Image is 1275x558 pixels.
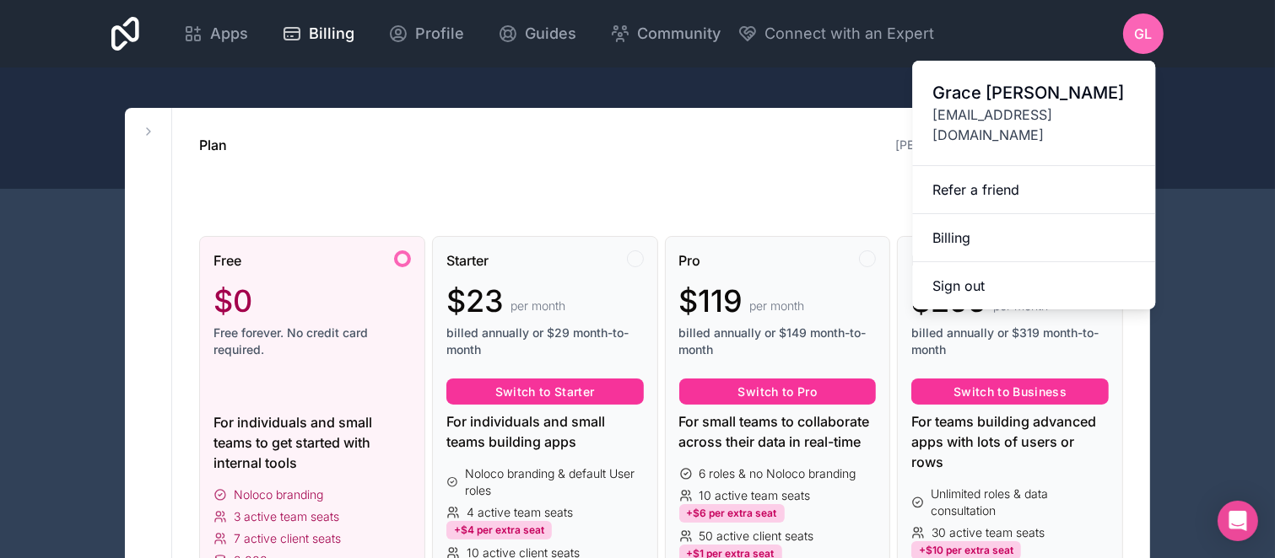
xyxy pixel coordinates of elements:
[911,284,986,318] span: $255
[1218,501,1258,541] div: Open Intercom Messenger
[446,378,644,405] button: Switch to Starter
[932,486,1109,519] span: Unlimited roles & data consultation
[446,325,644,358] span: billed annually or $29 month-to-month
[679,325,877,358] span: billed annually or $149 month-to-month
[484,15,590,52] a: Guides
[465,465,643,499] span: Noloco branding & default User roles
[700,487,811,504] span: 10 active team seats
[210,22,248,46] span: Apps
[737,22,934,46] button: Connect with an Expert
[911,250,971,271] span: Business
[1135,24,1153,44] span: GL
[309,22,354,46] span: Billing
[911,411,1109,472] div: For teams building advanced apps with lots of users or rows
[234,530,341,547] span: 7 active client seats
[700,528,814,545] span: 50 active client seats
[637,22,721,46] span: Community
[446,250,489,271] span: Starter
[268,15,368,52] a: Billing
[234,486,323,503] span: Noloco branding
[895,137,1065,152] a: [PERSON_NAME]-workspace
[679,411,877,452] div: For small teams to collaborate across their data in real-time
[213,412,411,473] div: For individuals and small teams to get started with internal tools
[446,411,644,452] div: For individuals and small teams building apps
[911,378,1109,405] button: Switch to Business
[932,105,1135,145] span: [EMAIL_ADDRESS][DOMAIN_NAME]
[511,298,565,314] span: per month
[912,214,1155,262] a: Billing
[234,508,339,525] span: 3 active team seats
[932,81,1135,105] span: Grace [PERSON_NAME]
[213,325,411,358] span: Free forever. No credit card required.
[415,22,464,46] span: Profile
[912,262,1155,309] button: Sign out
[679,378,877,405] button: Switch to Pro
[932,524,1045,541] span: 30 active team seats
[750,298,805,314] span: per month
[213,284,252,318] span: $0
[911,325,1109,358] span: billed annually or $319 month-to-month
[700,465,856,482] span: 6 roles & no Noloco branding
[375,15,478,52] a: Profile
[170,15,262,52] a: Apps
[912,166,1155,214] a: Refer a friend
[679,284,743,318] span: $119
[446,521,552,539] div: +$4 per extra seat
[764,22,934,46] span: Connect with an Expert
[679,504,785,523] div: +$6 per extra seat
[525,22,576,46] span: Guides
[467,504,573,521] span: 4 active team seats
[597,15,734,52] a: Community
[446,284,504,318] span: $23
[199,135,227,155] h1: Plan
[679,250,701,271] span: Pro
[213,250,241,271] span: Free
